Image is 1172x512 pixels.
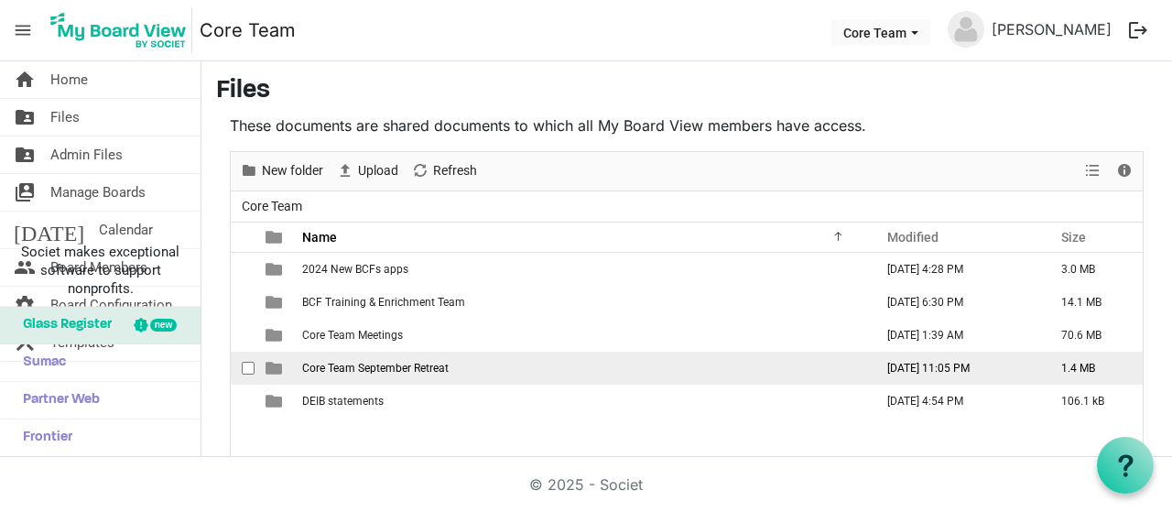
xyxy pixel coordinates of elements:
[233,152,330,191] div: New folder
[238,195,306,218] span: Core Team
[868,352,1042,385] td: August 28, 2025 11:05 PM column header Modified
[330,152,405,191] div: Upload
[231,319,255,352] td: checkbox
[1042,253,1143,286] td: 3.0 MB is template cell column header Size
[297,286,868,319] td: BCF Training & Enrichment Team is template cell column header Name
[14,99,36,136] span: folder_shared
[302,362,449,375] span: Core Team September Retreat
[50,61,88,98] span: Home
[1078,152,1109,191] div: View
[1081,159,1103,182] button: View dropdownbutton
[529,475,643,494] a: © 2025 - Societ
[1109,152,1140,191] div: Details
[1042,286,1143,319] td: 14.1 MB is template cell column header Size
[302,296,465,309] span: BCF Training & Enrichment Team
[237,159,327,182] button: New folder
[1119,11,1157,49] button: logout
[1061,230,1086,245] span: Size
[14,344,66,381] span: Sumac
[231,352,255,385] td: checkbox
[14,136,36,173] span: folder_shared
[868,319,1042,352] td: July 01, 2025 1:39 AM column header Modified
[831,19,930,45] button: Core Team dropdownbutton
[302,395,384,408] span: DEIB statements
[255,385,297,418] td: is template cell column header type
[333,159,402,182] button: Upload
[431,159,479,182] span: Refresh
[45,7,200,53] a: My Board View Logo
[255,319,297,352] td: is template cell column header type
[14,212,84,248] span: [DATE]
[868,253,1042,286] td: December 06, 2024 4:28 PM column header Modified
[1042,385,1143,418] td: 106.1 kB is template cell column header Size
[14,419,72,456] span: Frontier
[302,230,337,245] span: Name
[5,13,40,48] span: menu
[1042,352,1143,385] td: 1.4 MB is template cell column header Size
[302,263,408,276] span: 2024 New BCFs apps
[868,385,1042,418] td: February 03, 2025 4:54 PM column header Modified
[45,7,192,53] img: My Board View Logo
[948,11,984,48] img: no-profile-picture.svg
[255,286,297,319] td: is template cell column header type
[200,12,296,49] a: Core Team
[231,253,255,286] td: checkbox
[150,319,177,332] div: new
[297,385,868,418] td: DEIB statements is template cell column header Name
[14,61,36,98] span: home
[14,382,100,419] span: Partner Web
[231,286,255,319] td: checkbox
[99,212,153,248] span: Calendar
[868,286,1042,319] td: June 16, 2025 6:30 PM column header Modified
[216,76,1157,107] h3: Files
[356,159,400,182] span: Upload
[302,329,403,342] span: Core Team Meetings
[50,174,146,211] span: Manage Boards
[255,352,297,385] td: is template cell column header type
[408,159,481,182] button: Refresh
[260,159,325,182] span: New folder
[405,152,483,191] div: Refresh
[297,352,868,385] td: Core Team September Retreat is template cell column header Name
[230,114,1144,136] p: These documents are shared documents to which all My Board View members have access.
[984,11,1119,48] a: [PERSON_NAME]
[255,253,297,286] td: is template cell column header type
[8,243,192,298] span: Societ makes exceptional software to support nonprofits.
[297,319,868,352] td: Core Team Meetings is template cell column header Name
[50,136,123,173] span: Admin Files
[1042,319,1143,352] td: 70.6 MB is template cell column header Size
[297,253,868,286] td: 2024 New BCFs apps is template cell column header Name
[14,174,36,211] span: switch_account
[50,99,80,136] span: Files
[14,307,112,343] span: Glass Register
[231,385,255,418] td: checkbox
[1112,159,1137,182] button: Details
[887,230,939,245] span: Modified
